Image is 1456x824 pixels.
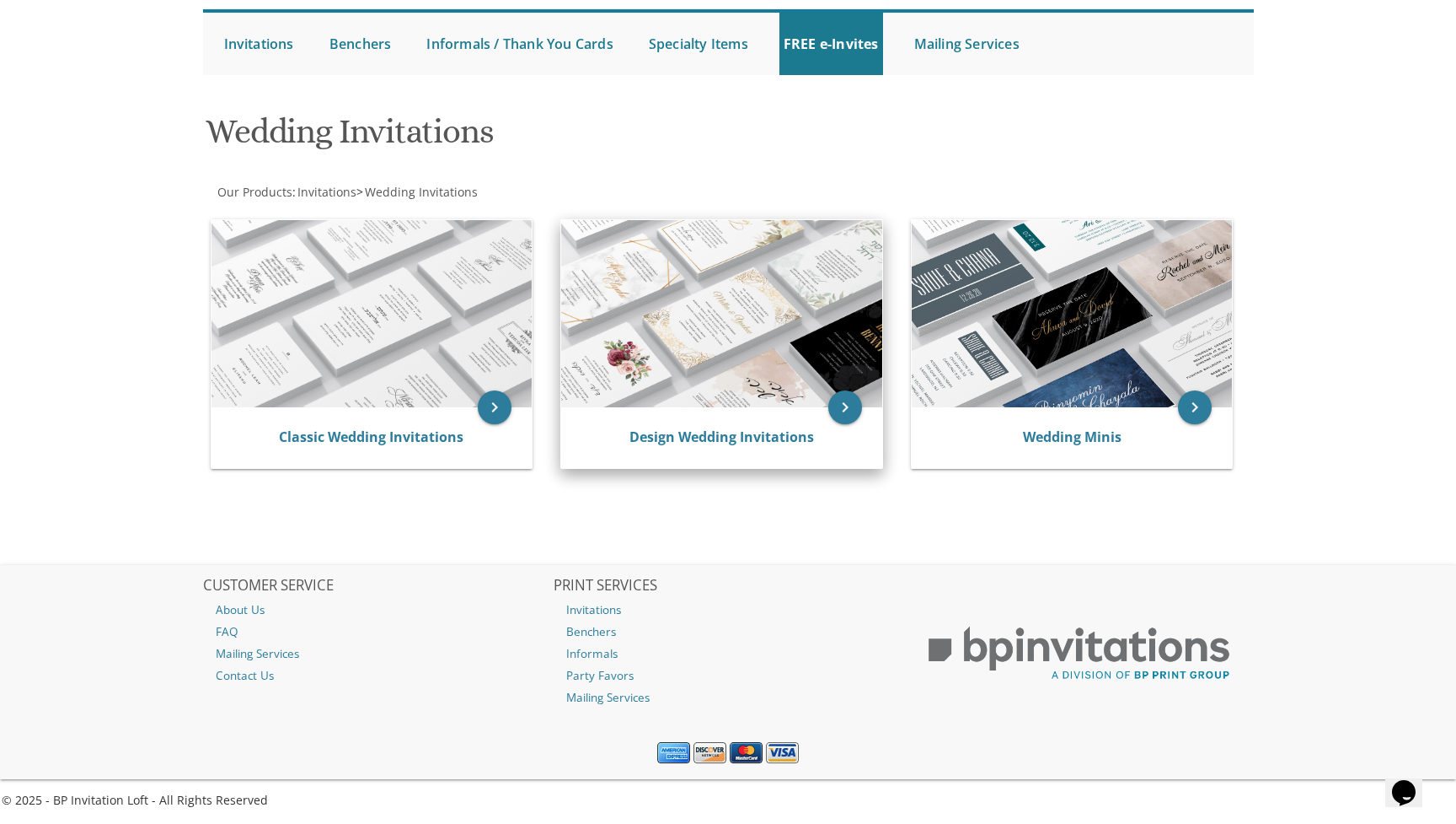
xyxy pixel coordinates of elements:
a: Wedding Minis [1023,428,1121,446]
a: Informals / Thank You Cards [422,13,617,75]
a: Design Wedding Invitations [629,428,814,446]
span: Invitations [297,184,356,200]
span: > [356,184,478,200]
a: Informals [554,643,902,665]
a: Party Favors [554,665,902,687]
a: Our Products [216,184,292,200]
img: Visa [766,742,799,764]
iframe: chat widget [1385,757,1439,807]
img: Discover [693,742,726,764]
img: American Express [657,742,690,764]
a: Classic Wedding Invitations [279,428,463,446]
a: Benchers [325,13,396,75]
img: Classic Wedding Invitations [211,220,533,407]
h2: PRINT SERVICES [554,578,902,595]
a: keyboard_arrow_right [828,390,862,424]
div: : [203,184,729,201]
a: Contact Us [203,665,552,687]
img: Wedding Minis [912,220,1233,407]
a: Mailing Services [203,643,552,665]
a: Benchers [554,621,902,643]
a: FAQ [203,621,552,643]
h1: Wedding Invitations [206,113,893,163]
a: Invitations [554,599,902,621]
a: Mailing Services [910,13,1024,75]
span: Wedding Invitations [365,184,478,200]
a: Mailing Services [554,687,902,708]
a: Invitations [220,13,298,75]
img: BP Print Group [905,611,1254,696]
a: FREE e-Invites [779,13,883,75]
a: Invitations [296,184,356,200]
img: Design Wedding Invitations [561,220,882,407]
a: Specialty Items [645,13,752,75]
a: keyboard_arrow_right [478,390,511,424]
img: MasterCard [730,742,763,764]
a: About Us [203,599,552,621]
h2: CUSTOMER SERVICE [203,578,552,595]
a: keyboard_arrow_right [1178,390,1212,424]
a: Wedding Invitations [363,184,478,200]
